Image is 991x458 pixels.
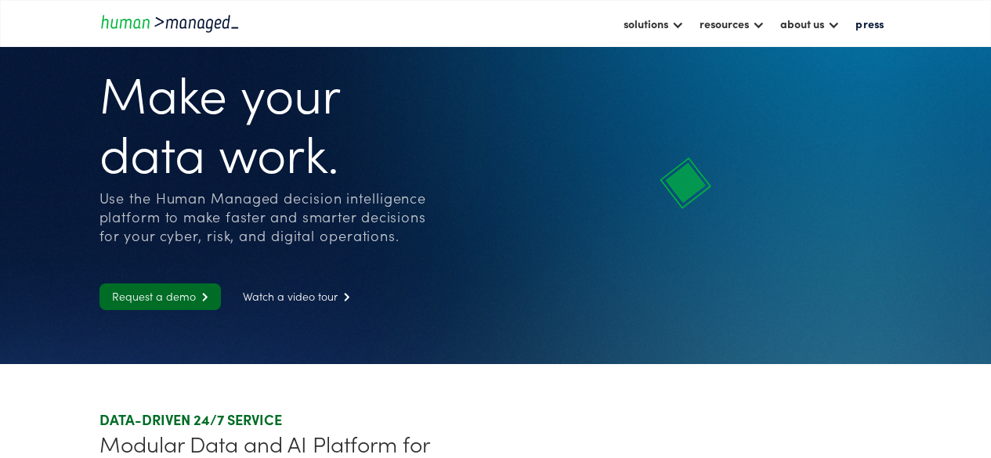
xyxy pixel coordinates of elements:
[780,14,824,33] div: about us
[99,189,440,245] div: Use the Human Managed decision intelligence platform to make faster and smarter decisions for you...
[338,292,350,302] span: 
[99,62,440,181] h1: Make your data work.
[99,410,490,429] div: DATA-DRIVEN 24/7 SERVICE
[692,10,772,37] div: resources
[772,10,848,37] div: about us
[624,14,668,33] div: solutions
[99,283,221,310] a: Request a demo
[616,10,692,37] div: solutions
[99,13,241,34] a: home
[848,10,892,37] a: press
[196,292,208,302] span: 
[700,14,749,33] div: resources
[230,283,363,310] a: Watch a video tour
